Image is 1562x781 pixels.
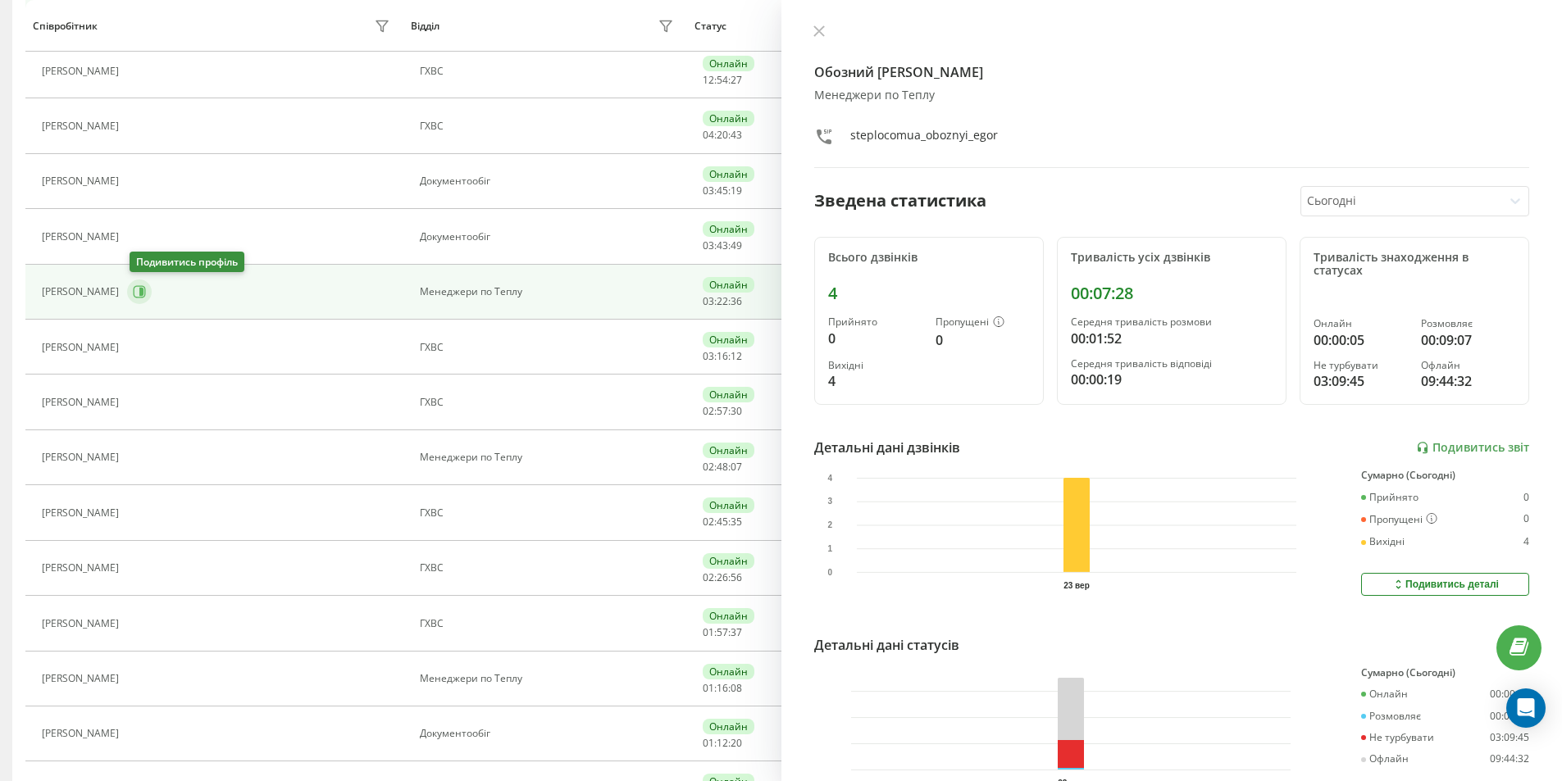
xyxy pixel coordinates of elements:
div: 4 [828,371,922,391]
div: [PERSON_NAME] [42,120,123,132]
div: Офлайн [1421,360,1515,371]
div: [PERSON_NAME] [42,286,123,297]
div: Онлайн [703,664,754,679]
span: 02 [703,460,714,474]
div: Онлайн [703,553,754,569]
div: Сумарно (Сьогодні) [1361,667,1529,679]
span: 16 [717,681,728,695]
div: : : [703,240,742,252]
span: 20 [731,736,742,750]
span: 04 [703,128,714,142]
span: 03 [703,294,714,308]
div: Онлайн [1314,318,1408,329]
div: [PERSON_NAME] [42,397,123,408]
span: 03 [703,349,714,363]
div: Відділ [411,20,439,32]
div: Детальні дані дзвінків [814,438,960,457]
div: 0 [936,330,1030,350]
div: Середня тривалість розмови [1071,316,1273,328]
span: 37 [731,625,742,639]
div: Онлайн [703,277,754,293]
div: Вихідні [828,360,922,371]
span: 35 [731,515,742,529]
div: Онлайн [703,221,754,237]
div: 00:00:05 [1314,330,1408,350]
div: : : [703,738,742,749]
div: ГХВС [420,397,678,408]
span: 07 [731,460,742,474]
div: Документообіг [420,175,678,187]
span: 16 [717,349,728,363]
div: Менеджери по Теплу [420,286,678,297]
span: 57 [717,404,728,418]
span: 12 [731,349,742,363]
span: 26 [717,570,728,584]
span: 02 [703,404,714,418]
span: 57 [717,625,728,639]
div: Онлайн [703,608,754,624]
span: 01 [703,681,714,695]
a: Подивитись звіт [1416,441,1529,455]
div: : : [703,406,742,417]
div: ГХВС [420,342,678,353]
div: Офлайн [1361,753,1409,765]
div: Менеджери по Теплу [814,89,1530,102]
div: Не турбувати [1314,360,1408,371]
div: [PERSON_NAME] [42,452,123,463]
div: Тривалість усіх дзвінків [1071,251,1273,265]
div: Онлайн [703,443,754,458]
div: 0 [828,329,922,348]
div: Менеджери по Теплу [420,452,678,463]
div: Співробітник [33,20,98,32]
span: 12 [703,73,714,87]
div: Детальні дані статусів [814,635,959,655]
div: : : [703,516,742,528]
div: 09:44:32 [1490,753,1529,765]
div: : : [703,683,742,694]
text: 4 [827,474,832,483]
h4: Обозний [PERSON_NAME] [814,62,1530,82]
span: 30 [731,404,742,418]
span: 01 [703,736,714,750]
div: Open Intercom Messenger [1506,688,1546,728]
div: Зведена статистика [814,188,986,213]
div: : : [703,75,742,86]
div: Менеджери по Теплу [420,673,678,684]
button: Подивитись деталі [1361,573,1529,596]
div: 00:09:07 [1490,711,1529,722]
div: Документообіг [420,728,678,739]
div: : : [703,572,742,583]
div: Подивитись профіль [130,252,244,272]
div: 00:07:28 [1071,284,1273,303]
div: [PERSON_NAME] [42,507,123,519]
div: : : [703,627,742,638]
div: : : [703,129,742,141]
div: : : [703,185,742,197]
text: 0 [827,568,832,577]
div: ГХВС [420,120,678,132]
div: Розмовляє [1421,318,1515,329]
div: Прийнято [1361,492,1419,503]
div: : : [703,296,742,307]
div: Онлайн [703,56,754,71]
div: Онлайн [1361,688,1408,700]
span: 22 [717,294,728,308]
text: 1 [827,544,832,553]
div: Онлайн [703,387,754,402]
span: 02 [703,570,714,584]
div: steplocomua_oboznyi_egor [850,127,998,151]
div: [PERSON_NAME] [42,175,123,187]
div: ГХВС [420,562,678,574]
div: Документообіг [420,231,678,243]
span: 43 [731,128,742,142]
div: : : [703,351,742,362]
div: 00:00:05 [1490,688,1529,700]
div: [PERSON_NAME] [42,562,123,574]
span: 02 [703,515,714,529]
span: 54 [717,73,728,87]
div: 03:09:45 [1314,371,1408,391]
div: Онлайн [703,111,754,126]
span: 45 [717,515,728,529]
span: 45 [717,184,728,198]
span: 08 [731,681,742,695]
